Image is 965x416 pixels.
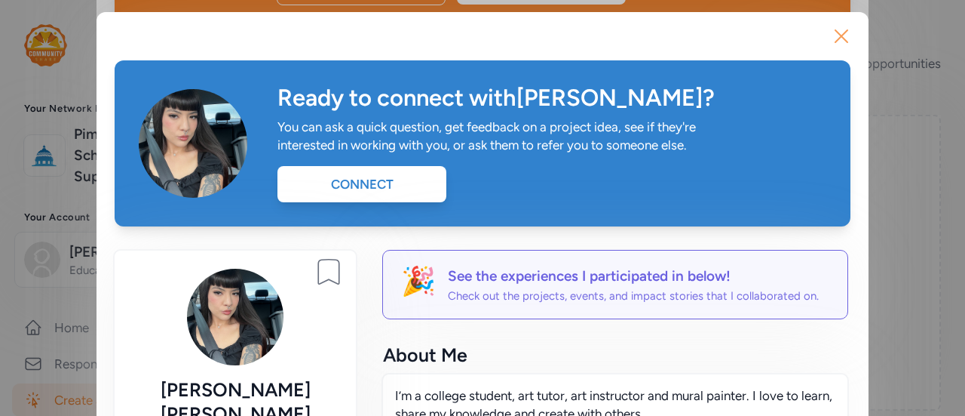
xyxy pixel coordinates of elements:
img: Avatar [139,89,247,198]
div: See the experiences I participated in below! [448,266,819,287]
div: Connect [277,166,446,202]
div: You can ask a quick question, get feedback on a project idea, see if they're interested in workin... [277,118,712,154]
div: Check out the projects, events, and impact stories that I collaborated on. [448,288,819,304]
div: Ready to connect with [PERSON_NAME] ? [277,85,826,112]
div: 🎉 [401,266,436,304]
img: Avatar [187,269,283,365]
div: About Me [383,343,847,367]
